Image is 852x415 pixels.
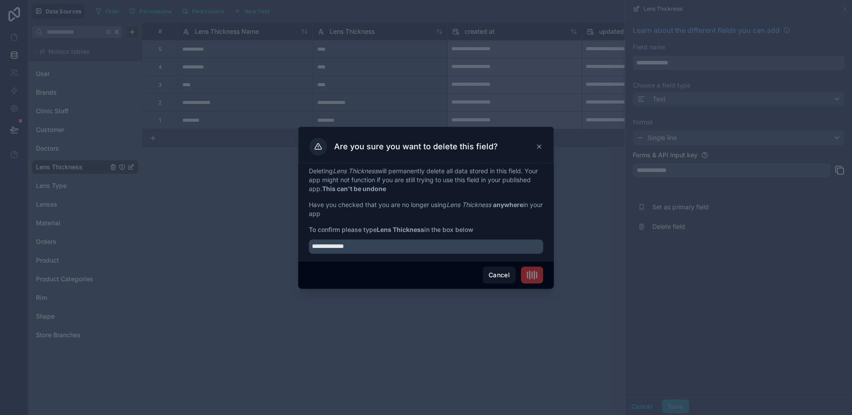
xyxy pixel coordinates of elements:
button: Cancel [483,267,516,283]
span: To confirm please type in the box below [309,225,543,234]
p: Deleting will permanently delete all data stored in this field. Your app might not function if yo... [309,167,543,193]
strong: This can't be undone [322,185,386,192]
em: Lens Thickness [446,201,491,208]
strong: Lens Thickness [377,226,424,233]
p: Have you checked that you are no longer using in your app [309,200,543,218]
em: Lens Thickness [333,167,378,175]
h3: Are you sure you want to delete this field? [334,141,498,152]
strong: anywhere [493,201,523,208]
